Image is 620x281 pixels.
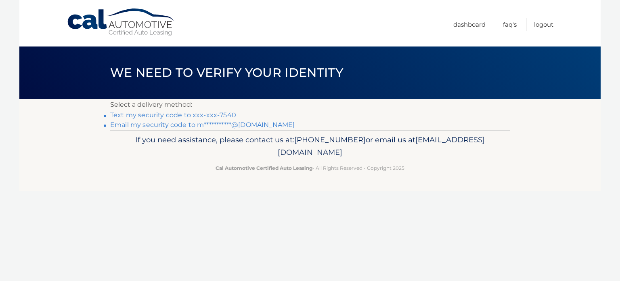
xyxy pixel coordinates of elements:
a: Cal Automotive [67,8,176,37]
a: Dashboard [453,18,486,31]
strong: Cal Automotive Certified Auto Leasing [216,165,312,171]
p: If you need assistance, please contact us at: or email us at [115,133,505,159]
a: Text my security code to xxx-xxx-7540 [110,111,236,119]
a: FAQ's [503,18,517,31]
span: [PHONE_NUMBER] [294,135,366,144]
p: Select a delivery method: [110,99,510,110]
p: - All Rights Reserved - Copyright 2025 [115,164,505,172]
a: Logout [534,18,553,31]
span: We need to verify your identity [110,65,343,80]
